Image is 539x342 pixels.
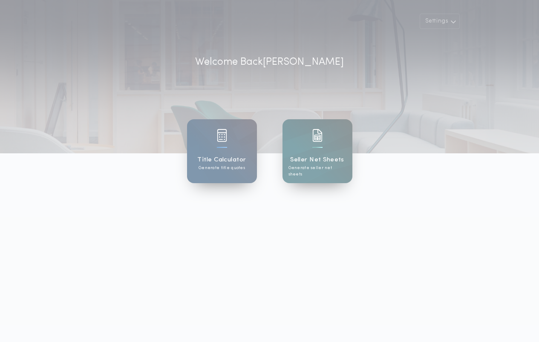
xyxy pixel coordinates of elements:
button: Settings [420,14,460,29]
a: card iconTitle CalculatorGenerate title quotes [187,119,257,183]
h1: Seller Net Sheets [290,155,344,165]
p: Generate title quotes [199,165,245,171]
p: Welcome Back [PERSON_NAME] [195,55,344,70]
a: card iconSeller Net SheetsGenerate seller net sheets [282,119,352,183]
img: card icon [312,129,323,142]
img: card icon [217,129,227,142]
h1: Title Calculator [197,155,246,165]
p: Generate seller net sheets [288,165,346,178]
